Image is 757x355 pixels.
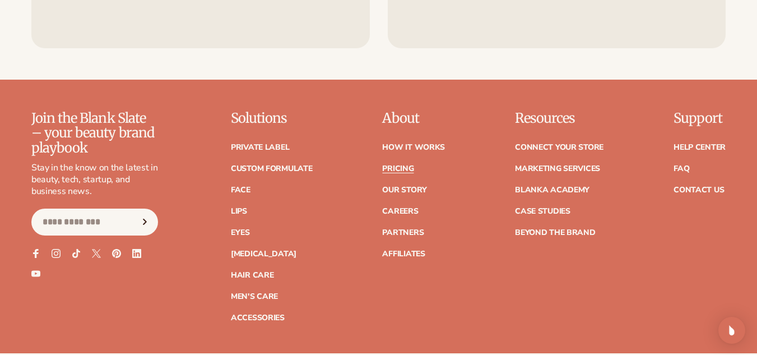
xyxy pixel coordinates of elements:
p: Resources [515,111,603,126]
a: Marketing services [515,165,600,173]
a: Beyond the brand [515,229,596,237]
a: Case Studies [515,208,570,215]
p: Solutions [231,111,313,126]
p: Support [674,111,726,126]
a: How It Works [382,144,445,151]
a: [MEDICAL_DATA] [231,250,296,258]
a: Accessories [231,314,285,322]
a: Careers [382,208,418,215]
p: About [382,111,445,126]
div: Open Intercom Messenger [718,317,745,344]
p: Join the Blank Slate – your beauty brand playbook [31,111,158,155]
a: Our Story [382,186,426,194]
a: Custom formulate [231,165,313,173]
a: Private label [231,144,289,151]
a: Lips [231,208,247,215]
a: Blanka Academy [515,186,589,194]
a: Help Center [674,144,726,151]
a: Connect your store [515,144,603,151]
a: Pricing [382,165,414,173]
p: Stay in the know on the latest in beauty, tech, startup, and business news. [31,162,158,197]
a: FAQ [674,165,689,173]
a: Men's Care [231,293,278,301]
a: Affiliates [382,250,425,258]
button: Subscribe [133,209,157,236]
a: Contact Us [674,186,724,194]
a: Partners [382,229,424,237]
a: Face [231,186,250,194]
a: Hair Care [231,271,273,279]
a: Eyes [231,229,250,237]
